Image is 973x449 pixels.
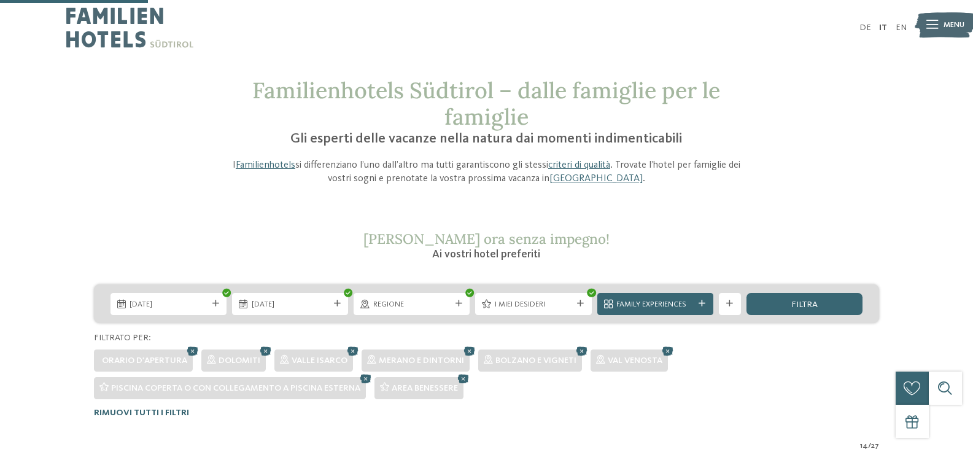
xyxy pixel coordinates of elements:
[879,23,887,32] a: IT
[608,356,662,365] span: Val Venosta
[219,356,260,365] span: Dolomiti
[252,299,329,310] span: [DATE]
[944,20,964,31] span: Menu
[859,23,871,32] a: DE
[363,230,610,248] span: [PERSON_NAME] ora senza impegno!
[94,334,151,342] span: Filtrato per:
[495,356,576,365] span: Bolzano e vigneti
[252,76,720,131] span: Familienhotels Südtirol – dalle famiglie per le famiglie
[791,300,818,309] span: filtra
[292,356,347,365] span: Valle Isarco
[432,249,540,260] span: Ai vostri hotel preferiti
[549,174,643,184] a: [GEOGRAPHIC_DATA]
[896,23,907,32] a: EN
[373,299,451,310] span: Regione
[236,160,295,170] a: Familienhotels
[130,299,207,310] span: [DATE]
[379,356,464,365] span: Merano e dintorni
[94,408,189,417] span: Rimuovi tutti i filtri
[224,158,750,186] p: I si differenziano l’uno dall’altro ma tutti garantiscono gli stessi . Trovate l’hotel per famigl...
[111,384,360,392] span: Piscina coperta o con collegamento a piscina esterna
[290,132,682,146] span: Gli esperti delle vacanze nella natura dai momenti indimenticabili
[616,299,694,310] span: Family Experiences
[495,299,572,310] span: I miei desideri
[548,160,610,170] a: criteri di qualità
[102,356,187,365] span: Orario d'apertura
[392,384,458,392] span: Area benessere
